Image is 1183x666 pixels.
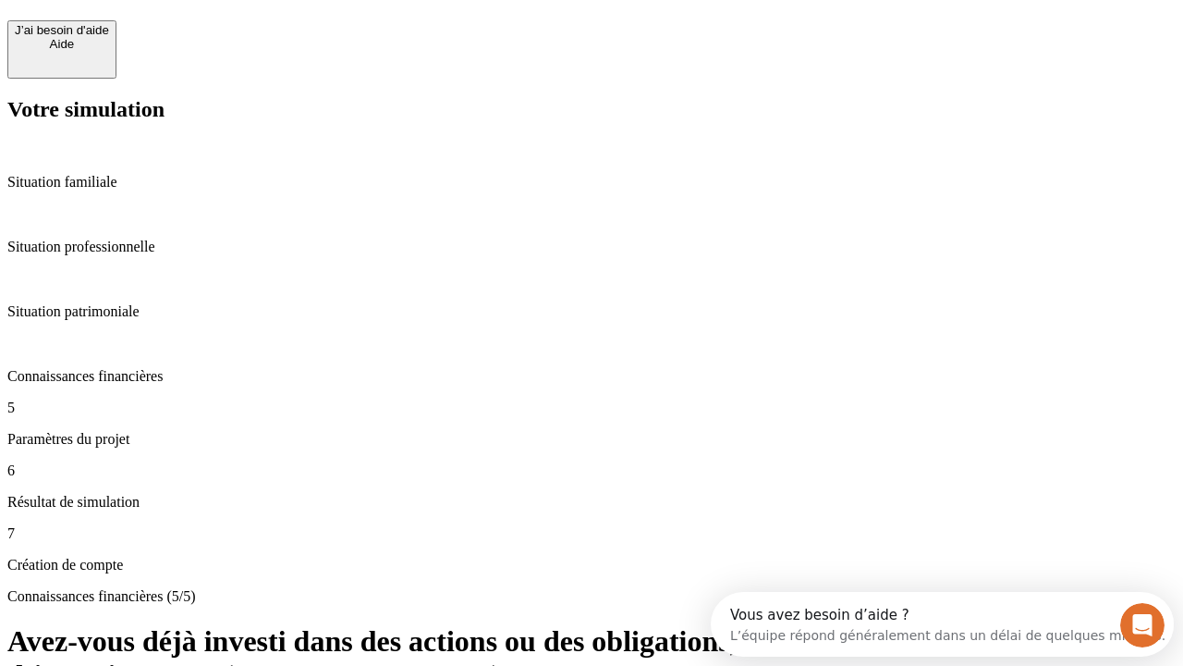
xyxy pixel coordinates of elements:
[711,592,1174,657] iframe: Intercom live chat discovery launcher
[7,400,1176,416] p: 5
[7,20,116,79] button: J’ai besoin d'aideAide
[7,174,1176,191] p: Situation familiale
[7,97,1176,122] h2: Votre simulation
[7,588,1176,605] p: Connaissances financières (5/5)
[7,431,1176,448] p: Paramètres du projet
[15,37,109,51] div: Aide
[19,16,455,31] div: Vous avez besoin d’aide ?
[7,494,1176,511] p: Résultat de simulation
[7,7,509,58] div: Ouvrir le Messenger Intercom
[7,525,1176,542] p: 7
[7,462,1176,479] p: 6
[7,303,1176,320] p: Situation patrimoniale
[15,23,109,37] div: J’ai besoin d'aide
[7,368,1176,385] p: Connaissances financières
[19,31,455,50] div: L’équipe répond généralement dans un délai de quelques minutes.
[7,239,1176,255] p: Situation professionnelle
[1120,603,1165,647] iframe: Intercom live chat
[7,557,1176,573] p: Création de compte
